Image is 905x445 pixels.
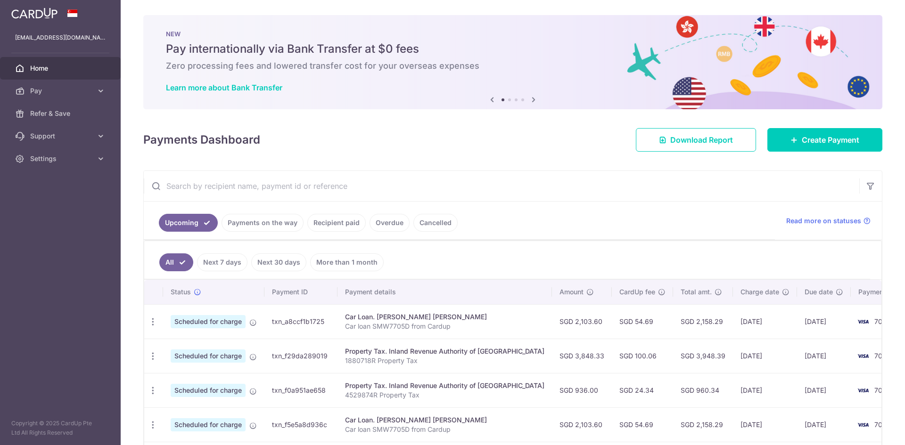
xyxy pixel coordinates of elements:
span: 7030 [874,317,891,325]
span: CardUp fee [619,287,655,297]
span: Read more on statuses [786,216,861,226]
span: Scheduled for charge [171,349,246,363]
td: [DATE] [797,373,851,407]
span: Home [30,64,92,73]
div: Property Tax. Inland Revenue Authority of [GEOGRAPHIC_DATA] [345,381,544,390]
td: txn_a8ccf1b1725 [264,304,337,339]
td: [DATE] [797,407,851,442]
span: Settings [30,154,92,163]
a: All [159,253,193,271]
img: Bank Card [854,419,872,430]
td: [DATE] [733,304,797,339]
td: SGD 100.06 [612,339,673,373]
td: SGD 2,103.60 [552,407,612,442]
img: CardUp [11,8,58,19]
td: SGD 3,848.33 [552,339,612,373]
div: Car Loan. [PERSON_NAME] [PERSON_NAME] [345,415,544,425]
td: [DATE] [797,304,851,339]
td: [DATE] [797,339,851,373]
a: Recipient paid [307,214,366,232]
span: Refer & Save [30,109,92,118]
td: SGD 24.34 [612,373,673,407]
td: SGD 960.34 [673,373,733,407]
td: txn_f5e5a8d936c [264,407,337,442]
span: Charge date [740,287,779,297]
input: Search by recipient name, payment id or reference [144,171,859,201]
td: txn_f29da289019 [264,339,337,373]
th: Payment ID [264,280,337,304]
a: Next 30 days [251,253,306,271]
span: Pay [30,86,92,96]
img: Bank Card [854,385,872,396]
img: Bank transfer banner [143,15,882,109]
a: Cancelled [413,214,458,232]
span: Download Report [670,134,733,146]
td: SGD 3,948.39 [673,339,733,373]
h6: Zero processing fees and lowered transfer cost for your overseas expenses [166,60,860,72]
span: Create Payment [802,134,859,146]
th: Payment details [337,280,552,304]
p: Car loan SMW7705D from Cardup [345,322,544,331]
td: [DATE] [733,373,797,407]
span: Scheduled for charge [171,418,246,431]
p: Car loan SMW7705D from Cardup [345,425,544,434]
p: NEW [166,30,860,38]
img: Bank Card [854,350,872,362]
td: SGD 936.00 [552,373,612,407]
div: Property Tax. Inland Revenue Authority of [GEOGRAPHIC_DATA] [345,347,544,356]
td: SGD 2,158.29 [673,304,733,339]
h5: Pay internationally via Bank Transfer at $0 fees [166,41,860,57]
span: Scheduled for charge [171,315,246,328]
td: SGD 54.69 [612,304,673,339]
td: txn_f0a951ae658 [264,373,337,407]
a: Create Payment [767,128,882,152]
a: Download Report [636,128,756,152]
a: Payments on the way [222,214,304,232]
span: 7030 [874,421,891,429]
span: Amount [559,287,584,297]
td: SGD 2,103.60 [552,304,612,339]
span: Status [171,287,191,297]
a: More than 1 month [310,253,384,271]
span: 7030 [874,386,891,394]
p: 4529874R Property Tax [345,390,544,400]
td: SGD 2,158.29 [673,407,733,442]
p: 1880718R Property Tax [345,356,544,365]
a: Learn more about Bank Transfer [166,83,282,92]
span: Due date [805,287,833,297]
a: Next 7 days [197,253,247,271]
a: Upcoming [159,214,218,232]
div: Car Loan. [PERSON_NAME] [PERSON_NAME] [345,312,544,322]
h4: Payments Dashboard [143,131,260,148]
span: Scheduled for charge [171,384,246,397]
a: Read more on statuses [786,216,871,226]
td: [DATE] [733,407,797,442]
td: [DATE] [733,339,797,373]
span: 7030 [874,352,891,360]
td: SGD 54.69 [612,407,673,442]
a: Overdue [370,214,410,232]
p: [EMAIL_ADDRESS][DOMAIN_NAME] [15,33,106,42]
span: Total amt. [681,287,712,297]
span: Support [30,131,92,141]
img: Bank Card [854,316,872,327]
